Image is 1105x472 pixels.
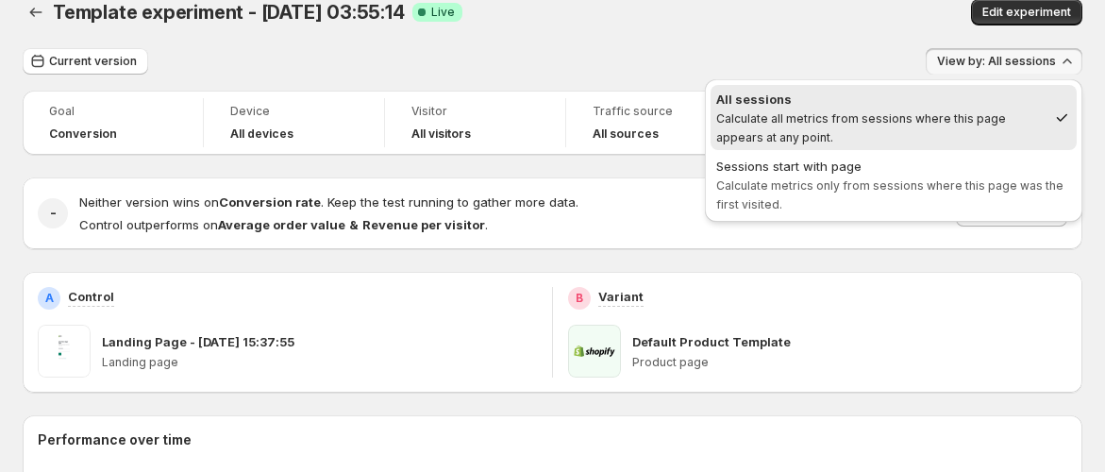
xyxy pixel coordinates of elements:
[632,355,1067,370] p: Product page
[218,217,345,232] strong: Average order value
[716,111,1006,144] span: Calculate all metrics from sessions where this page appears at any point.
[362,217,485,232] strong: Revenue per visitor
[632,332,791,351] p: Default Product Template
[68,287,114,306] p: Control
[598,287,644,306] p: Variant
[53,1,405,24] span: Template experiment - [DATE] 03:55:14
[411,102,539,143] a: VisitorAll visitors
[431,5,455,20] span: Live
[716,178,1063,211] span: Calculate metrics only from sessions where this page was the first visited.
[593,102,720,143] a: Traffic sourceAll sources
[49,102,176,143] a: GoalConversion
[576,291,583,306] h2: B
[349,217,359,232] strong: &
[230,102,358,143] a: DeviceAll devices
[79,217,488,232] span: Control outperforms on .
[38,430,1067,449] h2: Performance over time
[716,90,1046,109] div: All sessions
[982,5,1071,20] span: Edit experiment
[593,126,659,142] h4: All sources
[219,194,321,210] strong: Conversion rate
[593,104,720,119] span: Traffic source
[102,332,294,351] p: Landing Page - [DATE] 15:37:55
[49,54,137,69] span: Current version
[926,48,1082,75] button: View by: All sessions
[230,104,358,119] span: Device
[49,104,176,119] span: Goal
[411,126,471,142] h4: All visitors
[230,126,293,142] h4: All devices
[716,157,1071,176] div: Sessions start with page
[23,48,148,75] button: Current version
[937,54,1056,69] span: View by: All sessions
[49,126,117,142] span: Conversion
[568,325,621,378] img: Default Product Template
[79,194,578,210] span: Neither version wins on . Keep the test running to gather more data.
[38,325,91,378] img: Landing Page - Jul 15, 15:37:55
[102,355,537,370] p: Landing page
[45,291,54,306] h2: A
[411,104,539,119] span: Visitor
[50,204,57,223] h2: -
